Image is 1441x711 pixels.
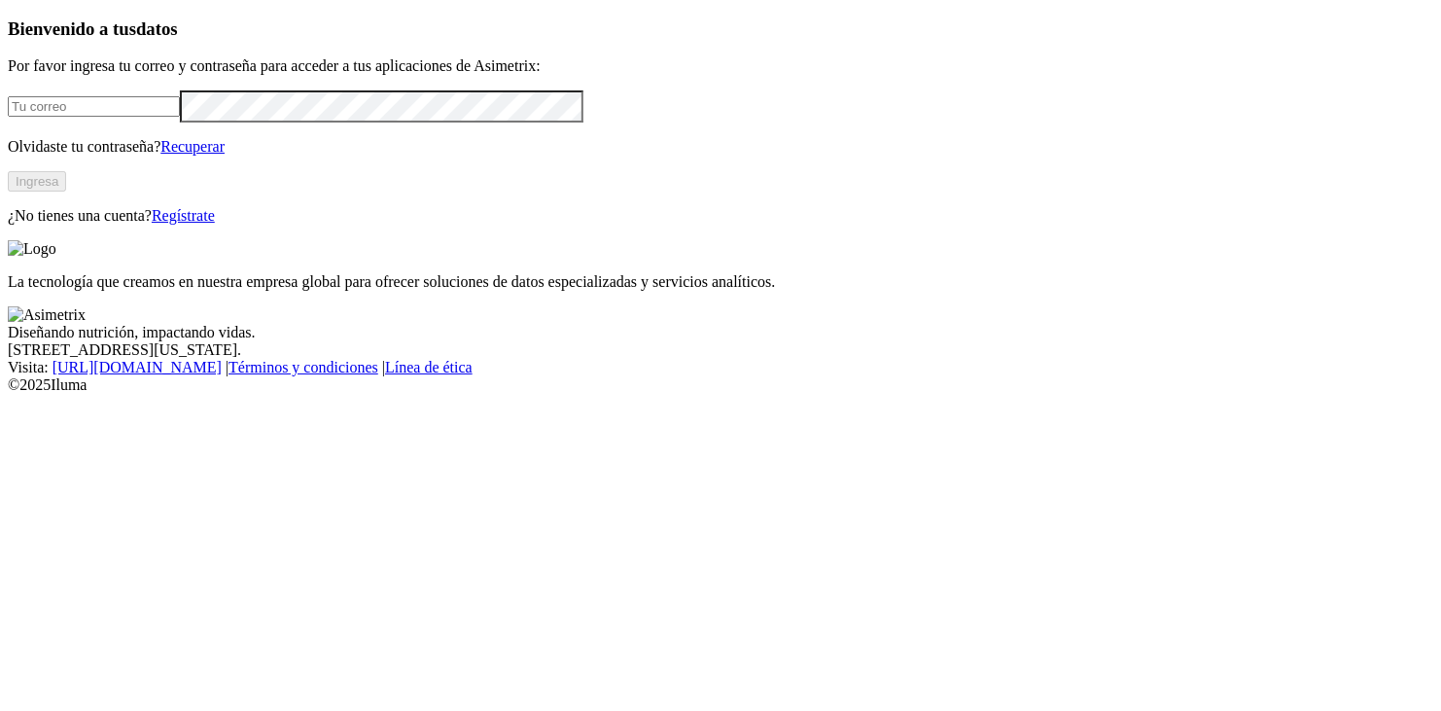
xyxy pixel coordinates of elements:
[8,207,1433,225] p: ¿No tienes una cuenta?
[8,273,1433,291] p: La tecnología que creamos en nuestra empresa global para ofrecer soluciones de datos especializad...
[8,18,1433,40] h3: Bienvenido a tus
[152,207,215,224] a: Regístrate
[8,306,86,324] img: Asimetrix
[8,240,56,258] img: Logo
[8,341,1433,359] div: [STREET_ADDRESS][US_STATE].
[8,324,1433,341] div: Diseñando nutrición, impactando vidas.
[160,138,225,155] a: Recuperar
[228,359,378,375] a: Términos y condiciones
[385,359,473,375] a: Línea de ética
[136,18,178,39] span: datos
[8,171,66,192] button: Ingresa
[8,359,1433,376] div: Visita : | |
[53,359,222,375] a: [URL][DOMAIN_NAME]
[8,96,180,117] input: Tu correo
[8,376,1433,394] div: © 2025 Iluma
[8,138,1433,156] p: Olvidaste tu contraseña?
[8,57,1433,75] p: Por favor ingresa tu correo y contraseña para acceder a tus aplicaciones de Asimetrix:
